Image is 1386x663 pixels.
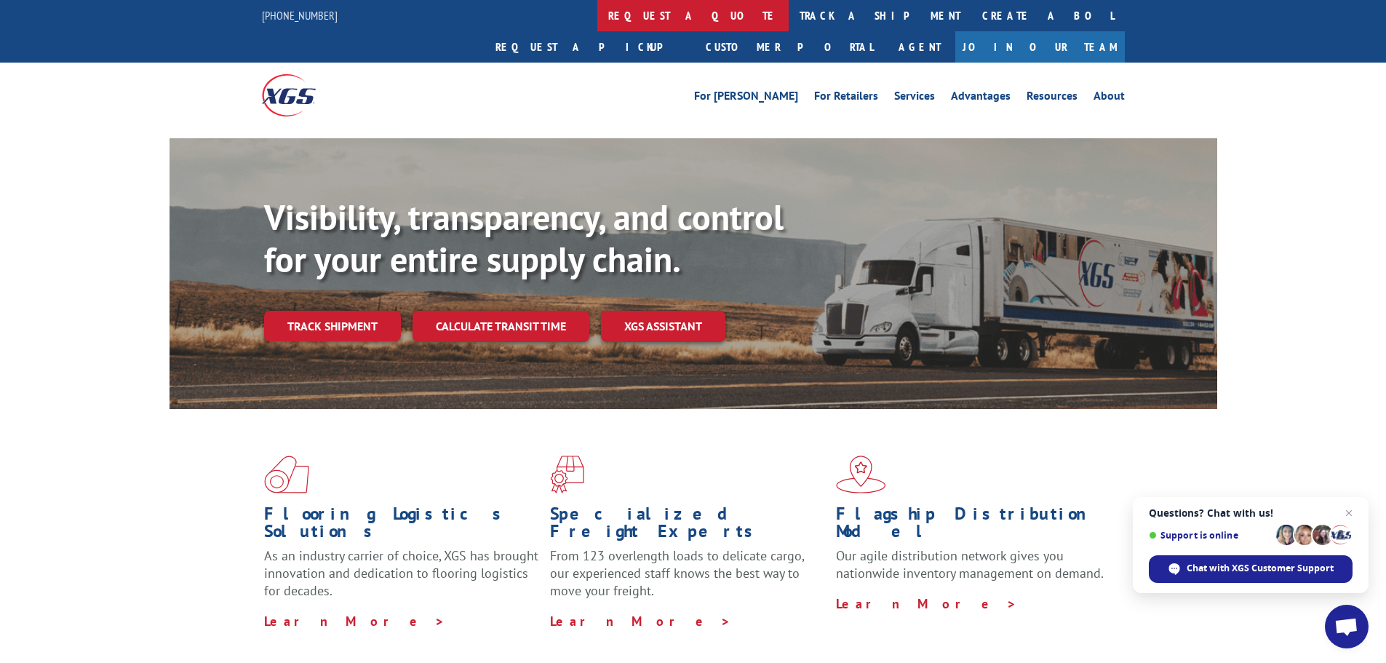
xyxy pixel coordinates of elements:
[1149,555,1353,583] span: Chat with XGS Customer Support
[1149,507,1353,519] span: Questions? Chat with us!
[1149,530,1271,541] span: Support is online
[894,90,935,106] a: Services
[264,613,445,630] a: Learn More >
[264,456,309,493] img: xgs-icon-total-supply-chain-intelligence-red
[550,456,584,493] img: xgs-icon-focused-on-flooring-red
[264,505,539,547] h1: Flooring Logistics Solutions
[694,90,798,106] a: For [PERSON_NAME]
[884,31,955,63] a: Agent
[951,90,1011,106] a: Advantages
[836,595,1017,612] a: Learn More >
[601,311,725,342] a: XGS ASSISTANT
[836,456,886,493] img: xgs-icon-flagship-distribution-model-red
[695,31,884,63] a: Customer Portal
[550,505,825,547] h1: Specialized Freight Experts
[1027,90,1078,106] a: Resources
[836,505,1111,547] h1: Flagship Distribution Model
[814,90,878,106] a: For Retailers
[1325,605,1369,648] a: Open chat
[264,311,401,341] a: Track shipment
[550,547,825,612] p: From 123 overlength loads to delicate cargo, our experienced staff knows the best way to move you...
[1094,90,1125,106] a: About
[485,31,695,63] a: Request a pickup
[264,194,784,282] b: Visibility, transparency, and control for your entire supply chain.
[955,31,1125,63] a: Join Our Team
[262,8,338,23] a: [PHONE_NUMBER]
[413,311,589,342] a: Calculate transit time
[1187,562,1334,575] span: Chat with XGS Customer Support
[836,547,1104,581] span: Our agile distribution network gives you nationwide inventory management on demand.
[550,613,731,630] a: Learn More >
[264,547,538,599] span: As an industry carrier of choice, XGS has brought innovation and dedication to flooring logistics...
